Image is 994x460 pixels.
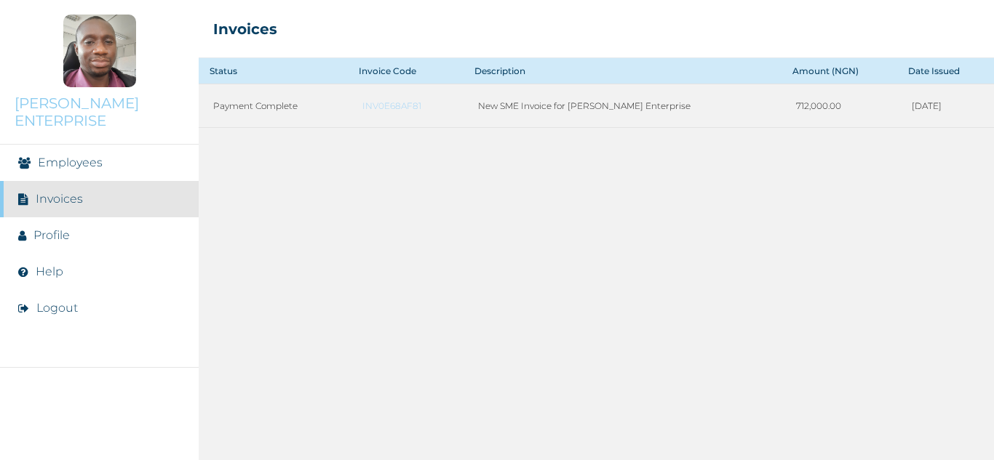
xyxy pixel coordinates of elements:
[38,156,103,169] a: Employees
[33,228,70,242] a: Profile
[362,100,449,111] a: INV0E68AF81
[36,265,63,278] a: Help
[213,20,277,38] h2: Invoices
[36,192,83,206] a: Invoices
[36,301,78,315] button: Logout
[15,424,184,445] img: RelianceHMO's Logo
[782,58,897,84] th: Amount (NGN)
[464,84,782,128] td: New SME Invoice for [PERSON_NAME] Enterprise
[897,84,994,128] td: [DATE]
[782,84,897,128] td: 712,000.00
[199,84,348,128] td: Payment Complete
[464,58,782,84] th: Description
[348,58,464,84] th: Invoice Code
[897,58,994,84] th: Date Issued
[63,15,136,87] img: Company
[15,94,184,129] p: [PERSON_NAME] ENTERPRISE
[199,58,348,84] th: Status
